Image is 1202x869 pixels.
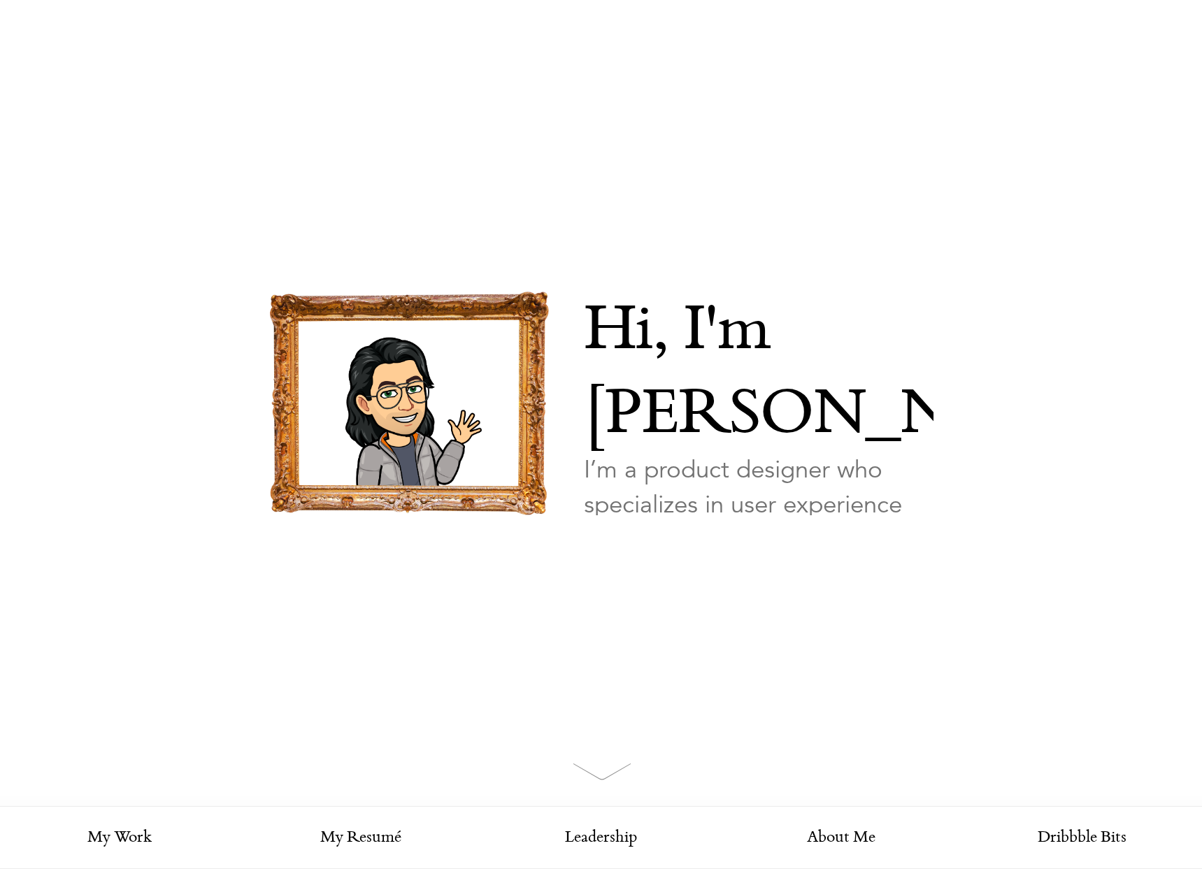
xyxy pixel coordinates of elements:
[584,452,933,557] p: I’m a product designer who specializes in user experience and interaction design
[584,292,933,459] p: Hi, I'm [PERSON_NAME]
[573,763,631,780] img: arrow.svg
[269,292,549,515] img: picture-frame.png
